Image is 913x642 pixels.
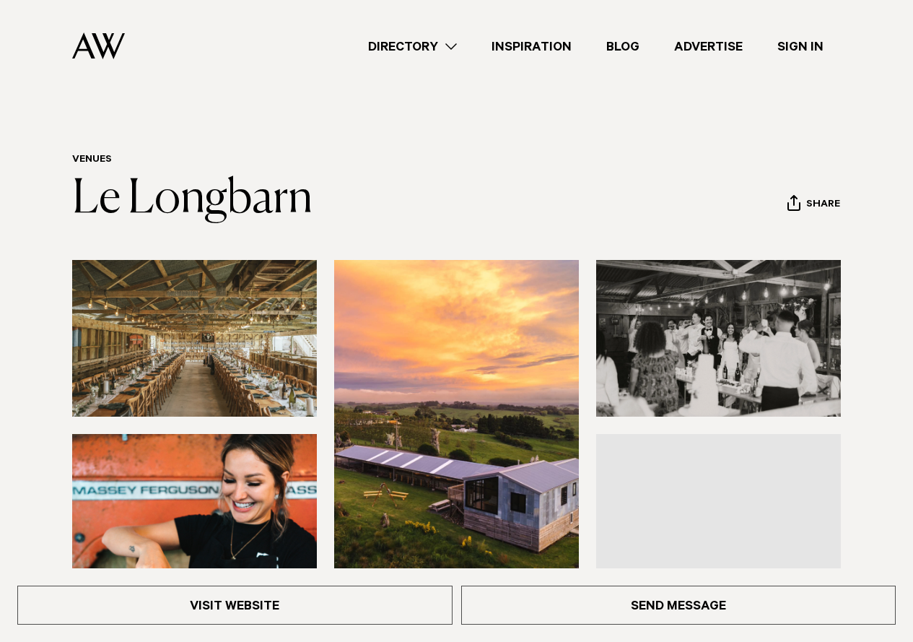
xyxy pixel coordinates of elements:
[72,176,313,222] a: Le Longbarn
[474,37,589,56] a: Inspiration
[806,199,840,212] span: Share
[760,37,841,56] a: Sign In
[17,586,453,625] a: Visit Website
[351,37,474,56] a: Directory
[787,194,841,216] button: Share
[72,32,125,59] img: Auckland Weddings Logo
[657,37,760,56] a: Advertise
[461,586,896,625] a: Send Message
[72,155,112,166] a: Venues
[589,37,657,56] a: Blog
